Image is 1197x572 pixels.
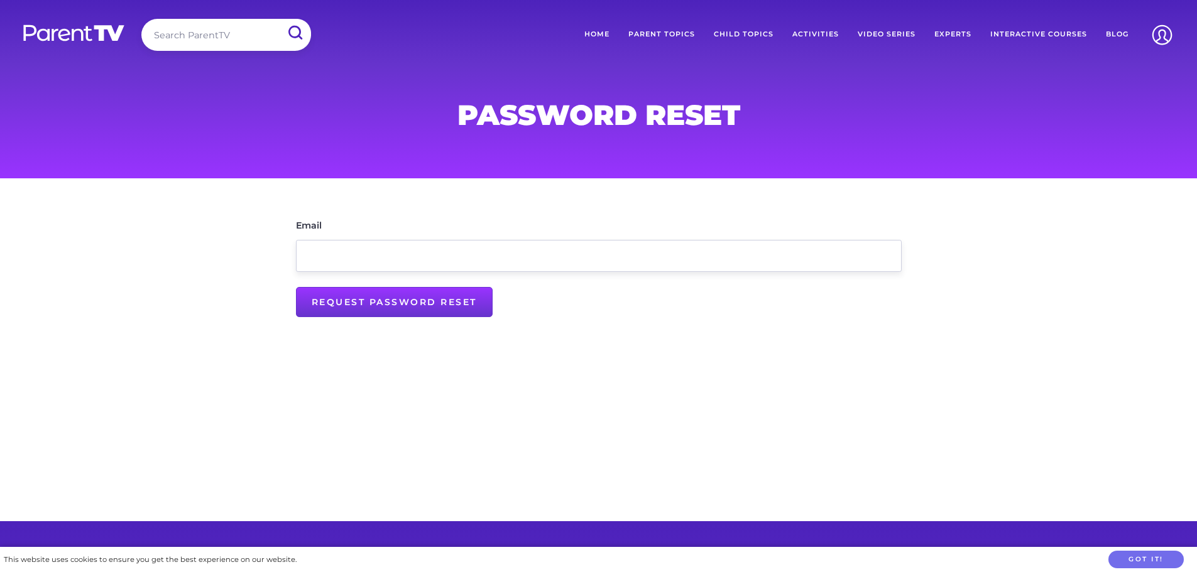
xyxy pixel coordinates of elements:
[619,19,704,50] a: Parent Topics
[296,221,322,230] label: Email
[848,19,925,50] a: Video Series
[4,553,297,566] div: This website uses cookies to ensure you get the best experience on our website.
[575,19,619,50] a: Home
[296,287,493,317] input: Request Password Reset
[278,19,311,47] input: Submit
[704,19,783,50] a: Child Topics
[981,19,1096,50] a: Interactive Courses
[1146,19,1178,51] img: Account
[1096,19,1138,50] a: Blog
[925,19,981,50] a: Experts
[22,24,126,42] img: parenttv-logo-white.4c85aaf.svg
[1108,551,1184,569] button: Got it!
[296,102,902,127] h1: Password Reset
[141,19,311,51] input: Search ParentTV
[783,19,848,50] a: Activities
